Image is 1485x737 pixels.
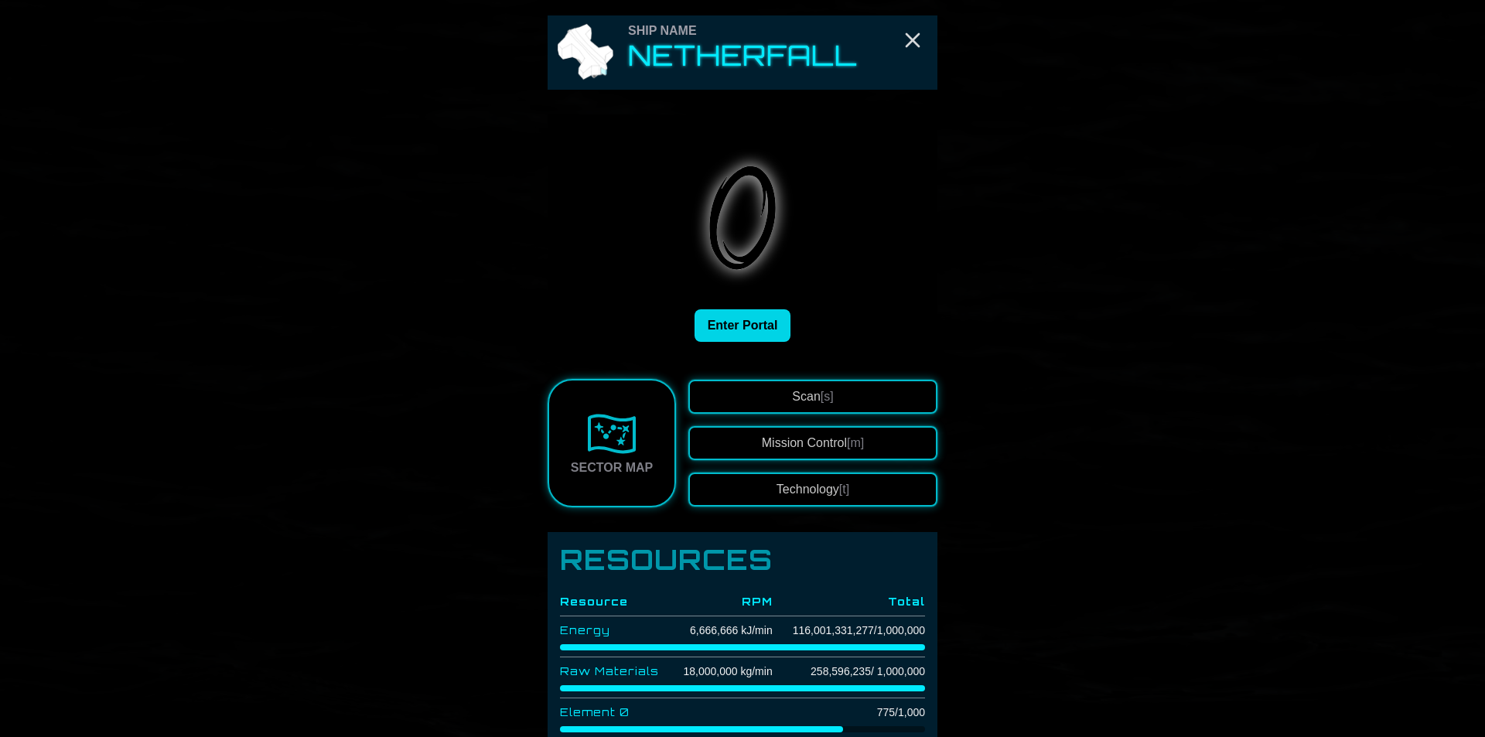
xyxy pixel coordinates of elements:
[628,40,858,71] h2: Netherfall
[667,616,773,645] td: 6,666,666 kJ/min
[560,544,925,575] h1: Resources
[688,426,937,460] button: Mission Control[m]
[821,390,834,403] span: [s]
[792,390,833,403] span: Scan
[839,483,849,496] span: [t]
[587,409,637,459] img: Sector
[667,657,773,686] td: 18,000,000 kg/min
[548,379,676,507] a: Sector Map
[628,22,858,40] div: Ship Name
[651,127,834,309] img: Portal
[560,616,667,645] td: Energy
[773,588,925,616] th: Total
[900,28,925,53] button: Close
[554,22,616,84] img: Ship Icon
[773,657,925,686] td: 258,596,235 / 1,000,000
[688,473,937,507] button: Technology[t]
[688,380,937,414] button: Scan[s]
[560,698,667,727] td: Element 0
[560,588,667,616] th: Resource
[560,657,667,686] td: Raw Materials
[667,588,773,616] th: RPM
[773,698,925,727] td: 775 / 1,000
[695,309,791,342] button: Enter Portal
[847,436,864,449] span: [m]
[773,616,925,645] td: 116,001,331,277 / 1,000,000
[571,459,653,477] div: Sector Map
